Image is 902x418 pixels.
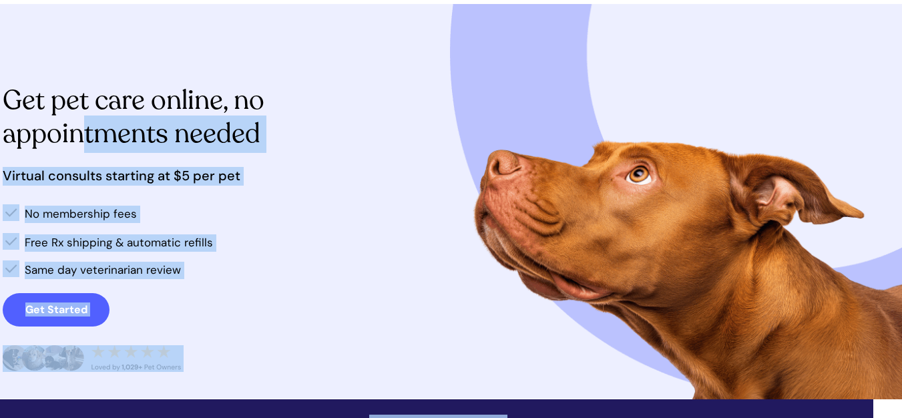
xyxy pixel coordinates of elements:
[3,82,264,152] span: Get pet care online, no appointments needed
[25,302,87,317] strong: Get Started
[3,293,109,327] a: Get Started
[25,235,213,250] span: Free Rx shipping & automatic refills
[3,167,240,184] span: Virtual consults starting at $5 per pet
[25,206,137,221] span: No membership fees
[25,262,181,277] span: Same day veterinarian review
